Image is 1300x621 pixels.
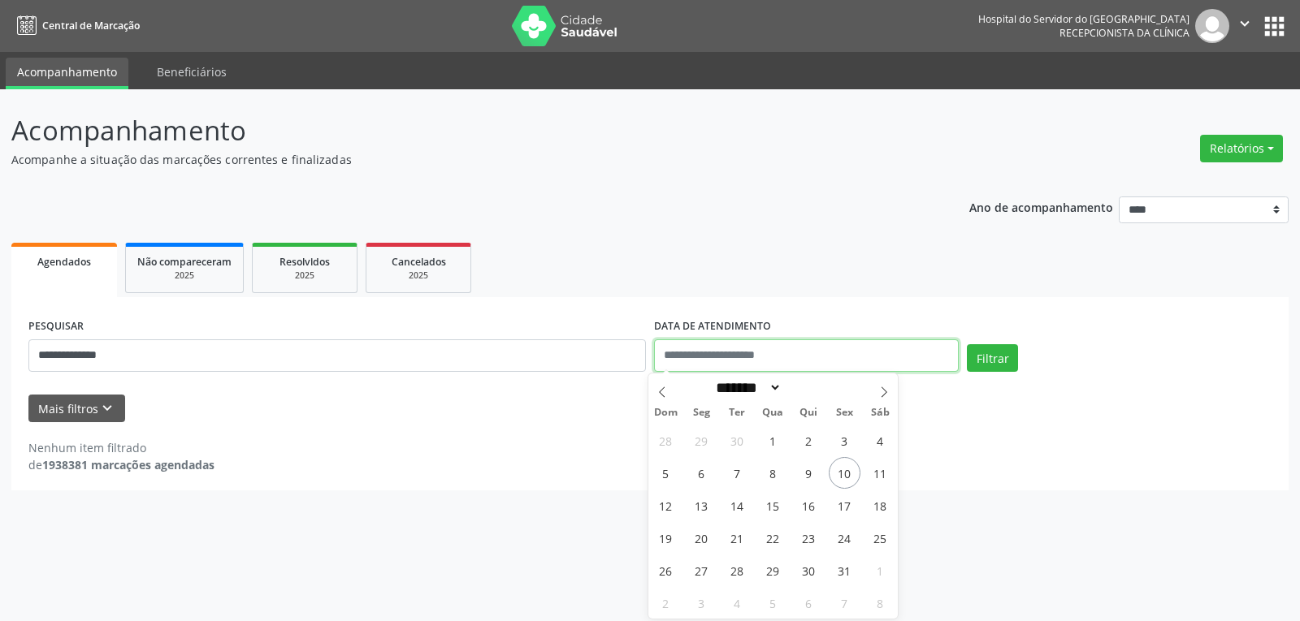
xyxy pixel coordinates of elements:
label: DATA DE ATENDIMENTO [654,314,771,339]
span: Outubro 26, 2025 [650,554,682,586]
span: Setembro 28, 2025 [650,425,682,456]
span: Outubro 1, 2025 [757,425,789,456]
span: Novembro 5, 2025 [757,587,789,619]
strong: 1938381 marcações agendadas [42,457,214,472]
i: keyboard_arrow_down [98,399,116,417]
span: Outubro 13, 2025 [686,489,717,521]
span: Outubro 31, 2025 [829,554,860,586]
i:  [1236,15,1254,32]
span: Outubro 17, 2025 [829,489,860,521]
label: PESQUISAR [28,314,84,339]
div: Nenhum item filtrado [28,439,214,456]
span: Outubro 5, 2025 [650,457,682,489]
button: apps [1260,12,1289,41]
span: Novembro 6, 2025 [793,587,825,619]
button: Relatórios [1200,135,1283,162]
span: Outubro 30, 2025 [793,554,825,586]
a: Central de Marcação [11,12,140,39]
span: Novembro 3, 2025 [686,587,717,619]
span: Setembro 29, 2025 [686,425,717,456]
span: Resolvidos [279,255,330,269]
span: Outubro 15, 2025 [757,489,789,521]
select: Month [711,379,782,396]
span: Ter [719,408,755,418]
p: Acompanhe a situação das marcações correntes e finalizadas [11,151,905,168]
a: Beneficiários [145,58,238,86]
span: Outubro 19, 2025 [650,522,682,554]
div: 2025 [378,270,459,282]
span: Dom [648,408,684,418]
span: Não compareceram [137,255,232,269]
span: Outubro 2, 2025 [793,425,825,456]
p: Acompanhamento [11,110,905,151]
img: img [1195,9,1229,43]
span: Setembro 30, 2025 [721,425,753,456]
span: Agendados [37,255,91,269]
button:  [1229,9,1260,43]
button: Filtrar [967,344,1018,372]
span: Outubro 4, 2025 [864,425,896,456]
span: Outubro 18, 2025 [864,489,896,521]
span: Outubro 9, 2025 [793,457,825,489]
span: Sáb [862,408,898,418]
span: Outubro 20, 2025 [686,522,717,554]
span: Outubro 6, 2025 [686,457,717,489]
span: Outubro 8, 2025 [757,457,789,489]
span: Novembro 8, 2025 [864,587,896,619]
span: Seg [683,408,719,418]
div: 2025 [264,270,345,282]
span: Outubro 23, 2025 [793,522,825,554]
div: Hospital do Servidor do [GEOGRAPHIC_DATA] [978,12,1189,26]
p: Ano de acompanhamento [969,196,1113,217]
span: Sex [826,408,862,418]
span: Recepcionista da clínica [1059,26,1189,40]
span: Novembro 1, 2025 [864,554,896,586]
span: Outubro 28, 2025 [721,554,753,586]
div: de [28,456,214,473]
input: Year [782,379,835,396]
span: Qui [791,408,826,418]
span: Cancelados [392,255,446,269]
span: Outubro 22, 2025 [757,522,789,554]
span: Novembro 4, 2025 [721,587,753,619]
span: Outubro 10, 2025 [829,457,860,489]
span: Outubro 12, 2025 [650,489,682,521]
span: Outubro 24, 2025 [829,522,860,554]
a: Acompanhamento [6,58,128,89]
span: Outubro 25, 2025 [864,522,896,554]
span: Outubro 16, 2025 [793,489,825,521]
span: Outubro 14, 2025 [721,489,753,521]
span: Outubro 11, 2025 [864,457,896,489]
button: Mais filtroskeyboard_arrow_down [28,395,125,423]
span: Outubro 21, 2025 [721,522,753,554]
span: Qua [755,408,791,418]
span: Novembro 2, 2025 [650,587,682,619]
span: Outubro 3, 2025 [829,425,860,456]
span: Outubro 27, 2025 [686,554,717,586]
span: Central de Marcação [42,19,140,32]
span: Outubro 29, 2025 [757,554,789,586]
span: Outubro 7, 2025 [721,457,753,489]
span: Novembro 7, 2025 [829,587,860,619]
div: 2025 [137,270,232,282]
